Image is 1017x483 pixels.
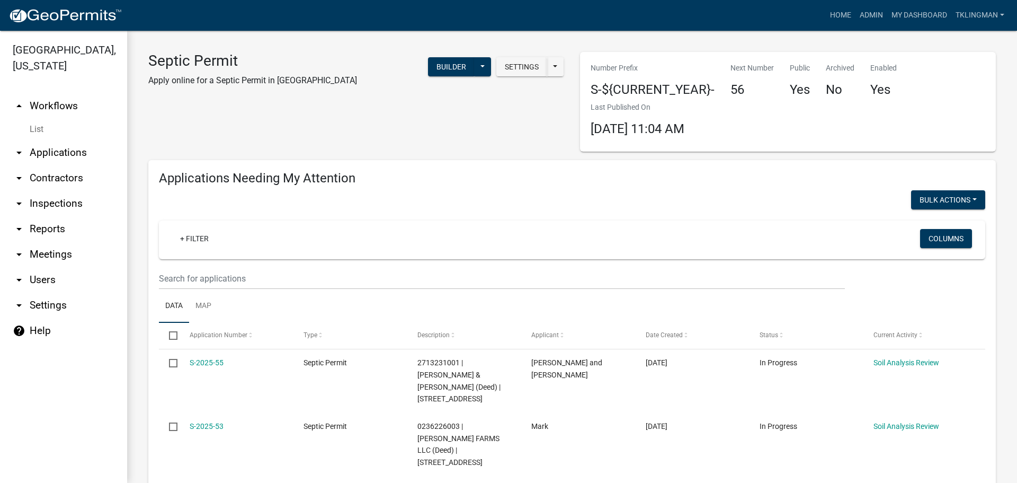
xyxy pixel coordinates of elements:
a: Map [189,289,218,323]
datatable-header-cell: Status [750,323,863,348]
i: help [13,324,25,337]
a: Data [159,289,189,323]
i: arrow_drop_down [13,172,25,185]
span: Septic Permit [304,422,347,431]
a: tklingman [951,5,1009,25]
span: 08/11/2025 [646,422,667,431]
i: arrow_drop_up [13,100,25,112]
span: 0236226003 | DETTMANN FARMS LLC (Deed) | 15175 GOLDEN AVE [417,422,499,467]
span: Michael and Dawn Reardon [531,358,602,379]
span: Mark [531,422,548,431]
a: Soil Analysis Review [873,358,939,367]
datatable-header-cell: Application Number [179,323,293,348]
span: In Progress [760,358,797,367]
span: Status [760,331,778,339]
datatable-header-cell: Current Activity [863,323,977,348]
datatable-header-cell: Applicant [521,323,635,348]
button: Settings [496,57,547,76]
h4: Yes [790,82,810,98]
button: Bulk Actions [911,190,985,209]
a: My Dashboard [887,5,951,25]
p: Apply online for a Septic Permit in [GEOGRAPHIC_DATA] [148,74,357,87]
span: Applicant [531,331,559,339]
p: Next Number [730,63,774,74]
a: S-2025-55 [190,358,224,367]
a: S-2025-53 [190,422,224,431]
datatable-header-cell: Date Created [635,323,749,348]
p: Enabled [870,63,897,74]
span: Date Created [646,331,683,339]
p: Public [790,63,810,74]
span: [DATE] 11:04 AM [591,121,684,136]
input: Search for applications [159,268,845,289]
h4: No [826,82,854,98]
button: Builder [428,57,475,76]
a: Soil Analysis Review [873,422,939,431]
datatable-header-cell: Type [293,323,407,348]
h4: Yes [870,82,897,98]
h3: Septic Permit [148,52,357,70]
span: Type [304,331,317,339]
p: Archived [826,63,854,74]
h4: 56 [730,82,774,98]
h4: Applications Needing My Attention [159,171,985,186]
span: Description [417,331,450,339]
i: arrow_drop_down [13,146,25,159]
datatable-header-cell: Select [159,323,179,348]
a: + Filter [172,229,217,248]
p: Last Published On [591,102,684,113]
i: arrow_drop_down [13,248,25,261]
span: Application Number [190,331,247,339]
i: arrow_drop_down [13,197,25,210]
h4: S-${CURRENT_YEAR}- [591,82,715,98]
span: In Progress [760,422,797,431]
datatable-header-cell: Description [407,323,521,348]
span: 08/11/2025 [646,358,667,367]
a: Admin [855,5,887,25]
span: Septic Permit [304,358,347,367]
a: Home [826,5,855,25]
button: Columns [920,229,972,248]
span: Current Activity [873,331,917,339]
i: arrow_drop_down [13,299,25,312]
p: Number Prefix [591,63,715,74]
i: arrow_drop_down [13,223,25,235]
span: 2713231001 | REARDON MICHAEL J & DAWN J (Deed) | 106 N FRONT ST [417,358,501,403]
i: arrow_drop_down [13,274,25,286]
